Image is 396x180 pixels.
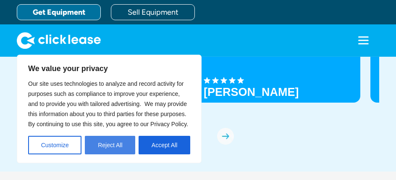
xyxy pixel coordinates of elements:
button: Accept All [139,136,190,154]
a: Get Equipment [17,4,101,20]
p: We value your privacy [28,64,190,74]
a: home [17,32,101,49]
img: arrow Icon [217,128,234,145]
img: Black star icon [220,77,227,84]
div: menu [347,24,379,56]
a: Sell Equipment [111,4,195,20]
button: Reject All [85,136,135,154]
div: next slide [217,128,234,145]
img: Black star icon [212,77,219,84]
button: Customize [28,136,81,154]
img: Clicklease logo [17,32,101,49]
img: Black star icon [237,77,244,84]
span: Our site uses technologies to analyze and record activity for purposes such as compliance to impr... [28,80,188,127]
strong: [PERSON_NAME] [204,86,299,98]
img: Black star icon [229,77,236,84]
div: We value your privacy [17,55,202,163]
img: Black star icon [204,77,210,84]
